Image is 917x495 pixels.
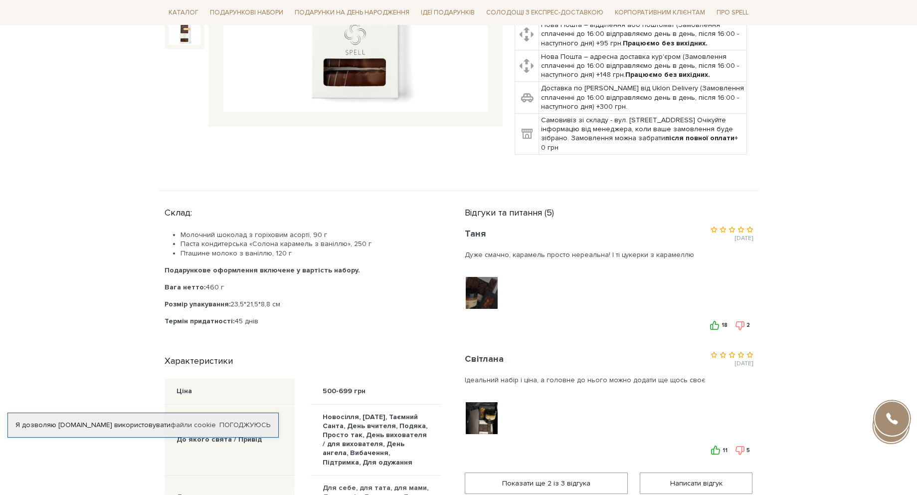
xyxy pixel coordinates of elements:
[323,387,366,396] div: 500-699 грн
[165,300,441,309] p: 23,5*21,5*8,8 см
[169,12,200,44] img: Подарунок Шоколадний комплімент
[453,389,510,447] img: Подарунок Шоколадний комплімент
[539,50,747,82] td: Нова Пошта – адресна доставка кур'єром (Замовлення сплаченні до 16:00 відправляємо день в день, п...
[165,203,441,219] div: Склад:
[471,473,621,494] span: Показати ще 2 iз 3 вiдгука
[640,473,753,494] button: Написати відгук
[732,320,753,330] button: 2
[181,231,441,240] li: Молочний шоколад з горіховим асорті, 90 г
[465,228,486,239] span: Таня
[723,447,727,454] span: 11
[165,283,205,291] b: Вага нетто:
[465,371,753,396] div: Ідеальний набір і ціна, а головне до нього можно додати ще щось своє
[206,5,287,20] span: Подарункові набори
[609,350,753,368] div: [DATE]
[482,4,607,21] a: Солодощі з експрес-доставкою
[165,283,441,292] p: 460 г
[8,421,278,430] div: Я дозволяю [DOMAIN_NAME] використовувати
[291,5,413,20] span: Подарунки на День народження
[219,421,270,430] a: Погоджуюсь
[746,322,750,328] span: 2
[539,82,747,114] td: Доставка по [PERSON_NAME] від Uklon Delivery (Замовлення сплаченні до 16:00 відправляємо день в д...
[171,421,216,429] a: файли cookie
[713,5,752,20] span: Про Spell
[539,114,747,155] td: Самовивіз зі складу - вул. [STREET_ADDRESS] Очікуйте інформацію від менеджера, коли ваше замовлен...
[623,39,708,47] b: Працюємо без вихідних.
[323,413,429,467] div: Новосілля, [DATE], Таємний Санта, День вчителя, Подяка, Просто так, День вихователя / для виховат...
[625,70,710,79] b: Працюємо без вихідних.
[165,5,202,20] span: Каталог
[165,266,360,274] b: Подарункове оформлення включене у вартість набору.
[465,246,753,270] div: Дуже смачно, карамель просто нереальна! І ті цукерки з карамеллю
[165,300,230,308] b: Розмір упакування:
[722,322,727,328] span: 18
[465,353,504,364] span: Світлана
[450,261,513,325] img: Подарунок Шоколадний комплімент
[177,435,262,444] div: До якого свята / Привід
[417,5,479,20] span: Ідеї подарунків
[708,446,730,455] button: 11
[732,446,753,455] button: 5
[707,320,730,330] button: 18
[181,240,441,248] li: Паста кондитерська «Солона карамель з ваніллю», 250 г
[181,249,441,258] li: Пташине молоко з ваніллю, 120 г
[177,387,192,396] div: Ціна
[539,18,747,50] td: Нова Пошта – відділення або поштомат (Замовлення сплаченні до 16:00 відправляємо день в день, піс...
[165,317,234,325] b: Термін придатності:
[665,134,734,142] b: після повної оплати
[465,203,753,219] div: Відгуки та питання (5)
[609,225,753,243] div: [DATE]
[746,447,750,454] span: 5
[159,351,447,367] div: Характеристики
[646,473,746,494] span: Написати відгук
[465,473,628,494] button: Показати ще 2 iз 3 вiдгука
[611,4,709,21] a: Корпоративним клієнтам
[165,317,441,326] p: 45 днів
